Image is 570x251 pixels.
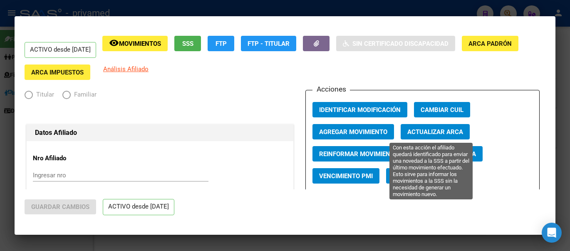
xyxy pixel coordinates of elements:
span: Vencimiento PMI [319,172,373,180]
p: Nro Afiliado [33,154,109,163]
button: ARCA Padrón [462,36,518,51]
button: Agregar Etiqueta [411,146,483,162]
span: Sin Certificado Discapacidad [352,40,449,47]
button: Cambiar CUIL [414,102,470,117]
span: Movimientos [119,40,161,47]
span: FTP - Titular [248,40,290,47]
p: ACTIVO desde [DATE] [103,199,174,215]
button: Identificar Modificación [312,102,407,117]
span: Identificar Modificación [319,106,401,114]
span: Reinformar Movimiento [319,150,398,158]
button: Guardar Cambios [25,199,96,214]
button: Reinformar Movimiento [312,146,405,162]
p: ACTIVO desde [DATE] [25,42,96,58]
span: Categoria [393,172,426,180]
button: FTP - Titular [241,36,296,51]
span: Guardar Cambios [31,203,89,211]
span: ARCA Impuestos [31,69,84,76]
span: ARCA Padrón [468,40,512,47]
button: Agregar Movimiento [312,124,394,139]
span: Familiar [71,90,97,99]
button: Vencimiento PMI [312,168,379,184]
span: Agregar Movimiento [319,128,387,136]
button: SSS [174,36,201,51]
button: Actualizar ARCA [401,124,470,139]
button: Movimientos [102,36,168,51]
div: Open Intercom Messenger [542,223,562,243]
h3: Acciones [312,84,350,94]
button: ARCA Impuestos [25,65,90,80]
button: FTP [208,36,234,51]
span: Agregar Etiqueta [418,150,476,158]
button: Sin Certificado Discapacidad [336,36,455,51]
span: Cambiar CUIL [421,106,463,114]
span: Titular [33,90,54,99]
span: SSS [182,40,193,47]
span: Análisis Afiliado [103,65,149,73]
mat-icon: remove_red_eye [109,38,119,48]
span: Actualizar ARCA [407,128,463,136]
span: FTP [216,40,227,47]
mat-radio-group: Elija una opción [25,93,105,100]
h1: Datos Afiliado [35,128,285,138]
button: Categoria [386,168,433,184]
